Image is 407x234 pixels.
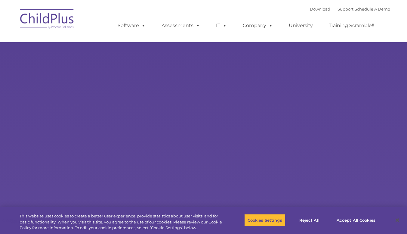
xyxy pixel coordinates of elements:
[283,20,319,32] a: University
[20,213,224,231] div: This website uses cookies to create a better user experience, provide statistics about user visit...
[17,5,77,35] img: ChildPlus by Procare Solutions
[112,20,152,32] a: Software
[291,214,328,226] button: Reject All
[237,20,279,32] a: Company
[391,214,404,227] button: Close
[156,20,206,32] a: Assessments
[310,7,390,11] font: |
[244,214,285,226] button: Cookies Settings
[355,7,390,11] a: Schedule A Demo
[333,214,379,226] button: Accept All Cookies
[338,7,353,11] a: Support
[310,7,330,11] a: Download
[210,20,233,32] a: IT
[323,20,380,32] a: Training Scramble!!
